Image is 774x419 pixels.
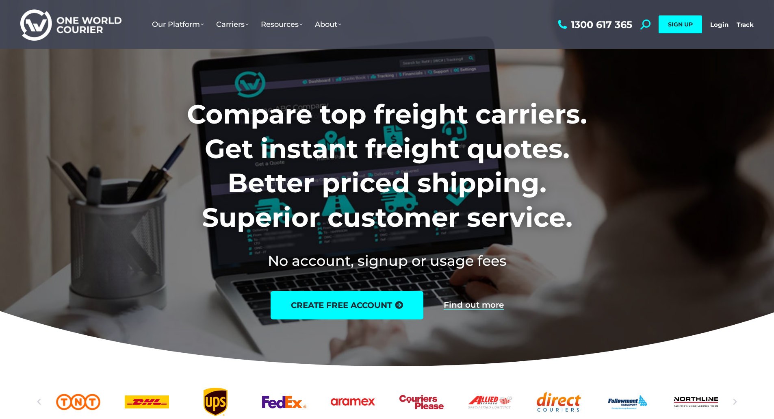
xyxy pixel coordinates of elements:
a: create free account [271,291,423,319]
span: SIGN UP [668,21,693,28]
a: Couriers Please logo [399,388,444,416]
a: Followmont transoirt web logo [605,388,650,416]
a: TNT logo Australian freight company [56,388,100,416]
div: 9 / 25 [537,388,581,416]
div: 6 / 25 [331,388,375,416]
span: Carriers [216,20,249,29]
a: Carriers [210,12,255,37]
a: Allied Express logo [468,388,512,416]
a: Northline logo [674,388,718,416]
a: Track [737,21,754,28]
img: One World Courier [20,8,121,41]
a: UPS logo [193,388,238,416]
span: Resources [261,20,303,29]
a: Aramex_logo [331,388,375,416]
div: Slides [56,388,718,416]
h1: Compare top freight carriers. Get instant freight quotes. Better priced shipping. Superior custom... [133,97,641,234]
a: SIGN UP [659,15,702,33]
a: 1300 617 365 [556,20,632,30]
div: 10 / 25 [605,388,650,416]
a: Find out more [444,301,504,310]
a: FedEx logo [262,388,306,416]
a: Direct Couriers logo [537,388,581,416]
a: Our Platform [146,12,210,37]
div: 7 / 25 [399,388,444,416]
a: Login [710,21,728,28]
div: 4 / 25 [193,388,238,416]
h2: No account, signup or usage fees [133,251,641,271]
div: 3 / 25 [125,388,169,416]
a: About [309,12,347,37]
div: 5 / 25 [262,388,306,416]
div: 8 / 25 [468,388,512,416]
div: 11 / 25 [674,388,718,416]
div: 2 / 25 [56,388,100,416]
a: Resources [255,12,309,37]
span: About [315,20,341,29]
a: DHl logo [125,388,169,416]
span: Our Platform [152,20,204,29]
